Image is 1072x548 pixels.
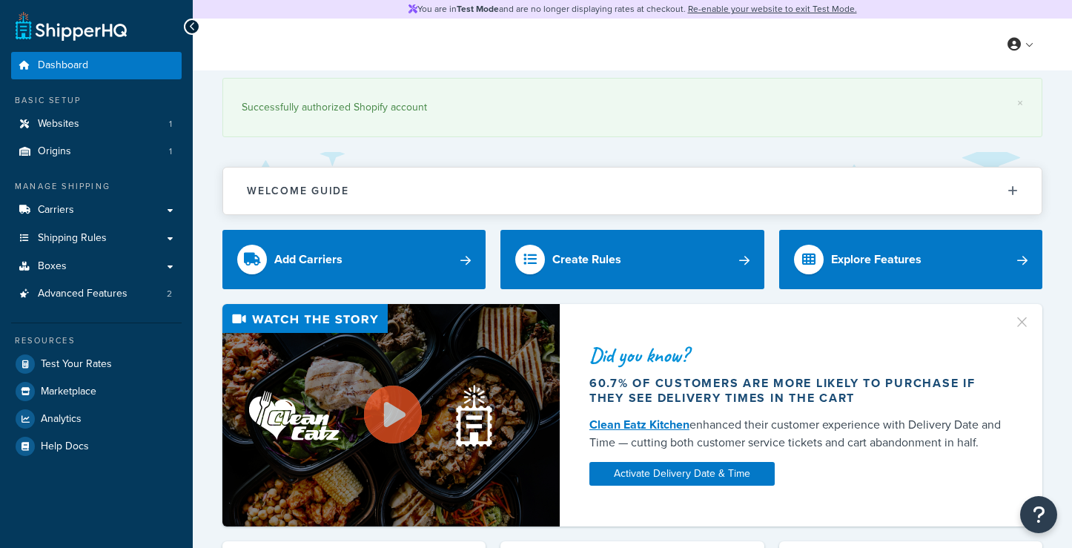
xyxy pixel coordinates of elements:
[169,145,172,158] span: 1
[1020,496,1057,533] button: Open Resource Center
[222,304,560,526] img: Video thumbnail
[41,440,89,453] span: Help Docs
[223,168,1042,214] button: Welcome Guide
[11,197,182,224] a: Carriers
[11,253,182,280] a: Boxes
[38,260,67,273] span: Boxes
[1017,97,1023,109] a: ×
[457,2,499,16] strong: Test Mode
[589,416,689,433] a: Clean Eatz Kitchen
[11,94,182,107] div: Basic Setup
[11,180,182,193] div: Manage Shipping
[500,230,764,289] a: Create Rules
[41,413,82,426] span: Analytics
[38,288,128,300] span: Advanced Features
[589,345,1007,366] div: Did you know?
[11,433,182,460] a: Help Docs
[247,185,349,197] h2: Welcome Guide
[11,406,182,432] a: Analytics
[41,386,96,398] span: Marketplace
[11,378,182,405] a: Marketplace
[11,334,182,347] div: Resources
[167,288,172,300] span: 2
[11,138,182,165] li: Origins
[779,230,1042,289] a: Explore Features
[41,358,112,371] span: Test Your Rates
[11,225,182,252] a: Shipping Rules
[589,416,1007,452] div: enhanced their customer experience with Delivery Date and Time — cutting both customer service ti...
[11,351,182,377] a: Test Your Rates
[222,230,486,289] a: Add Carriers
[589,376,1007,406] div: 60.7% of customers are more likely to purchase if they see delivery times in the cart
[552,249,621,270] div: Create Rules
[38,204,74,217] span: Carriers
[11,138,182,165] a: Origins1
[274,249,343,270] div: Add Carriers
[831,249,922,270] div: Explore Features
[11,280,182,308] a: Advanced Features2
[589,462,775,486] a: Activate Delivery Date & Time
[11,110,182,138] a: Websites1
[38,118,79,131] span: Websites
[11,52,182,79] a: Dashboard
[11,280,182,308] li: Advanced Features
[38,59,88,72] span: Dashboard
[242,97,1023,118] div: Successfully authorized Shopify account
[38,145,71,158] span: Origins
[688,2,857,16] a: Re-enable your website to exit Test Mode.
[38,232,107,245] span: Shipping Rules
[169,118,172,131] span: 1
